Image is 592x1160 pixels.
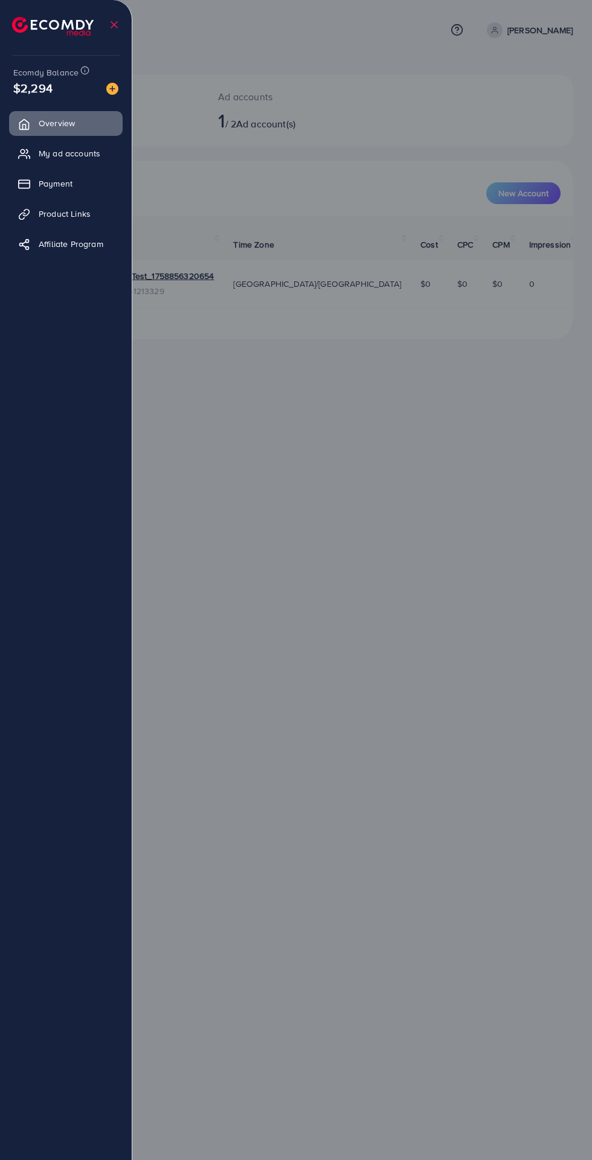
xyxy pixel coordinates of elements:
a: Payment [9,171,123,196]
span: $2,294 [13,79,53,97]
span: Ecomdy Balance [13,66,79,79]
a: Overview [9,111,123,135]
span: Product Links [39,208,91,220]
img: image [106,83,118,95]
a: My ad accounts [9,141,123,165]
img: logo [12,17,94,36]
span: My ad accounts [39,147,100,159]
span: Affiliate Program [39,238,103,250]
span: Payment [39,178,72,190]
span: Overview [39,117,75,129]
a: Product Links [9,202,123,226]
a: Affiliate Program [9,232,123,256]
